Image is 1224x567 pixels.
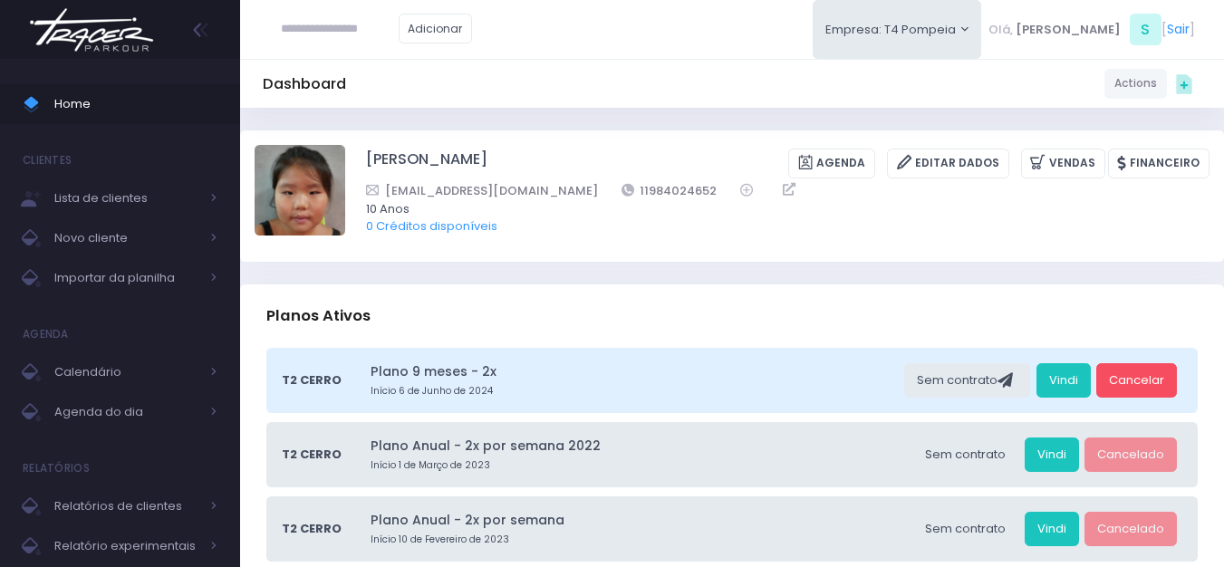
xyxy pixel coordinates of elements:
[266,290,371,341] h3: Planos Ativos
[981,9,1201,50] div: [ ]
[1025,437,1079,472] a: Vindi
[54,92,217,116] span: Home
[622,181,718,200] a: 11984024652
[371,511,907,530] a: Plano Anual - 2x por semana
[366,200,1186,218] span: 10 Anos
[1016,21,1121,39] span: [PERSON_NAME]
[282,520,342,538] span: T2 Cerro
[366,181,598,200] a: [EMAIL_ADDRESS][DOMAIN_NAME]
[54,400,199,424] span: Agenda do dia
[371,384,899,399] small: Início 6 de Junho de 2024
[371,362,899,381] a: Plano 9 meses - 2x
[54,266,199,290] span: Importar da planilha
[1167,20,1190,39] a: Sair
[1036,363,1091,398] a: Vindi
[371,437,907,456] a: Plano Anual - 2x por semana 2022
[23,450,90,486] h4: Relatórios
[371,458,907,473] small: Início 1 de Março de 2023
[904,363,1030,398] div: Sem contrato
[887,149,1009,178] a: Editar Dados
[282,446,342,464] span: T2 Cerro
[255,145,345,235] img: Júlia Ayumi Tiba
[366,217,497,235] a: 0 Créditos disponíveis
[912,512,1018,546] div: Sem contrato
[54,360,199,384] span: Calendário
[1025,512,1079,546] a: Vindi
[263,75,346,93] h5: Dashboard
[1104,69,1167,99] a: Actions
[366,149,487,178] a: [PERSON_NAME]
[1108,149,1210,178] a: Financeiro
[1021,149,1105,178] a: Vendas
[1130,14,1161,45] span: S
[54,226,199,250] span: Novo cliente
[54,187,199,210] span: Lista de clientes
[988,21,1013,39] span: Olá,
[23,316,69,352] h4: Agenda
[282,371,342,389] span: T2 Cerro
[54,534,199,558] span: Relatório experimentais
[399,14,473,43] a: Adicionar
[788,149,875,178] a: Agenda
[371,533,907,547] small: Início 10 de Fevereiro de 2023
[54,495,199,518] span: Relatórios de clientes
[23,142,72,178] h4: Clientes
[1096,363,1177,398] a: Cancelar
[912,437,1018,472] div: Sem contrato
